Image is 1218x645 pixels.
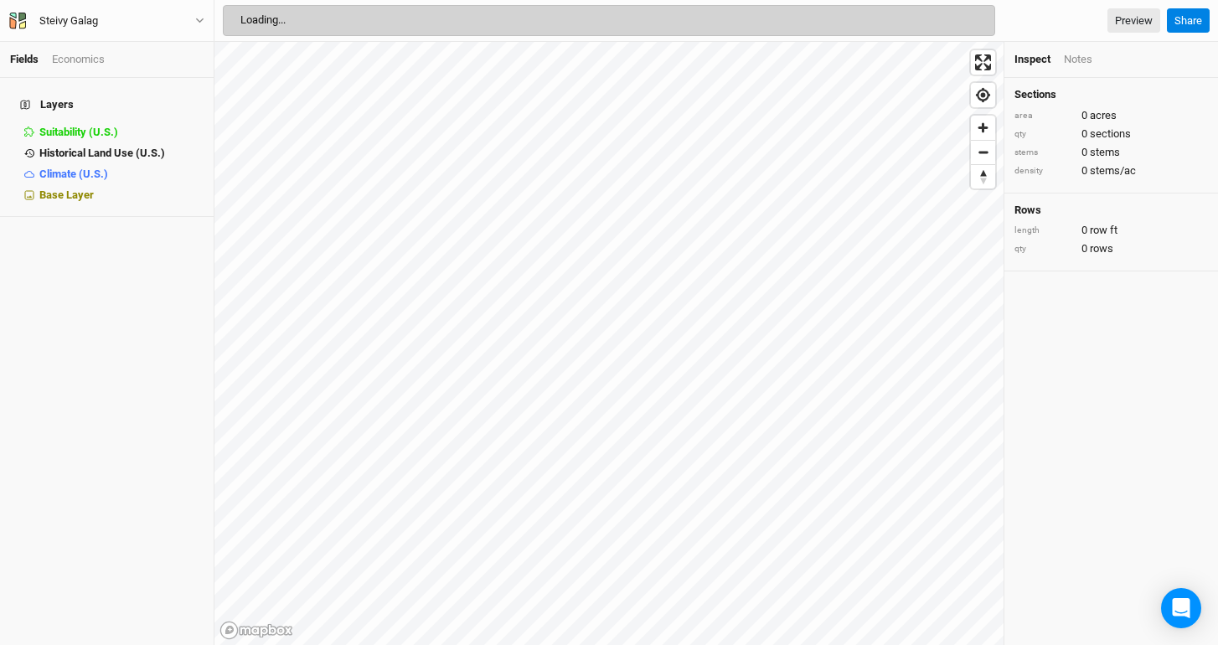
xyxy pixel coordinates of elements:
[971,140,995,164] button: Zoom out
[39,168,108,180] span: Climate (U.S.)
[39,147,165,159] span: Historical Land Use (U.S.)
[10,88,204,121] h4: Layers
[1090,108,1117,123] span: acres
[971,116,995,140] button: Zoom in
[1090,241,1113,256] span: rows
[1014,204,1208,217] h4: Rows
[1014,108,1208,123] div: 0
[1014,52,1050,67] div: Inspect
[39,147,204,160] div: Historical Land Use (U.S.)
[1014,128,1073,141] div: qty
[1090,145,1120,160] span: stems
[1014,145,1208,160] div: 0
[1090,126,1131,142] span: sections
[219,621,293,640] a: Mapbox logo
[8,12,205,30] button: Steivy Galag
[1014,147,1073,159] div: stems
[1090,163,1136,178] span: stems/ac
[52,52,105,67] div: Economics
[39,188,94,201] span: Base Layer
[1014,110,1073,122] div: area
[1107,8,1160,34] a: Preview
[971,164,995,188] button: Reset bearing to north
[1014,223,1208,238] div: 0
[971,141,995,164] span: Zoom out
[39,168,204,181] div: Climate (U.S.)
[1014,163,1208,178] div: 0
[10,53,39,65] a: Fields
[1167,8,1210,34] button: Share
[39,13,98,29] div: Steivy Galag
[1014,88,1208,101] h4: Sections
[39,126,118,138] span: Suitability (U.S.)
[240,13,286,26] span: Loading...
[39,188,204,202] div: Base Layer
[1014,224,1073,237] div: length
[1014,165,1073,178] div: density
[214,42,1004,645] canvas: Map
[971,165,995,188] span: Reset bearing to north
[971,83,995,107] button: Find my location
[1014,126,1208,142] div: 0
[39,126,204,139] div: Suitability (U.S.)
[1161,588,1201,628] div: Open Intercom Messenger
[971,50,995,75] button: Enter fullscreen
[1064,52,1092,67] div: Notes
[1014,243,1073,255] div: qty
[1090,223,1117,238] span: row ft
[1014,241,1208,256] div: 0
